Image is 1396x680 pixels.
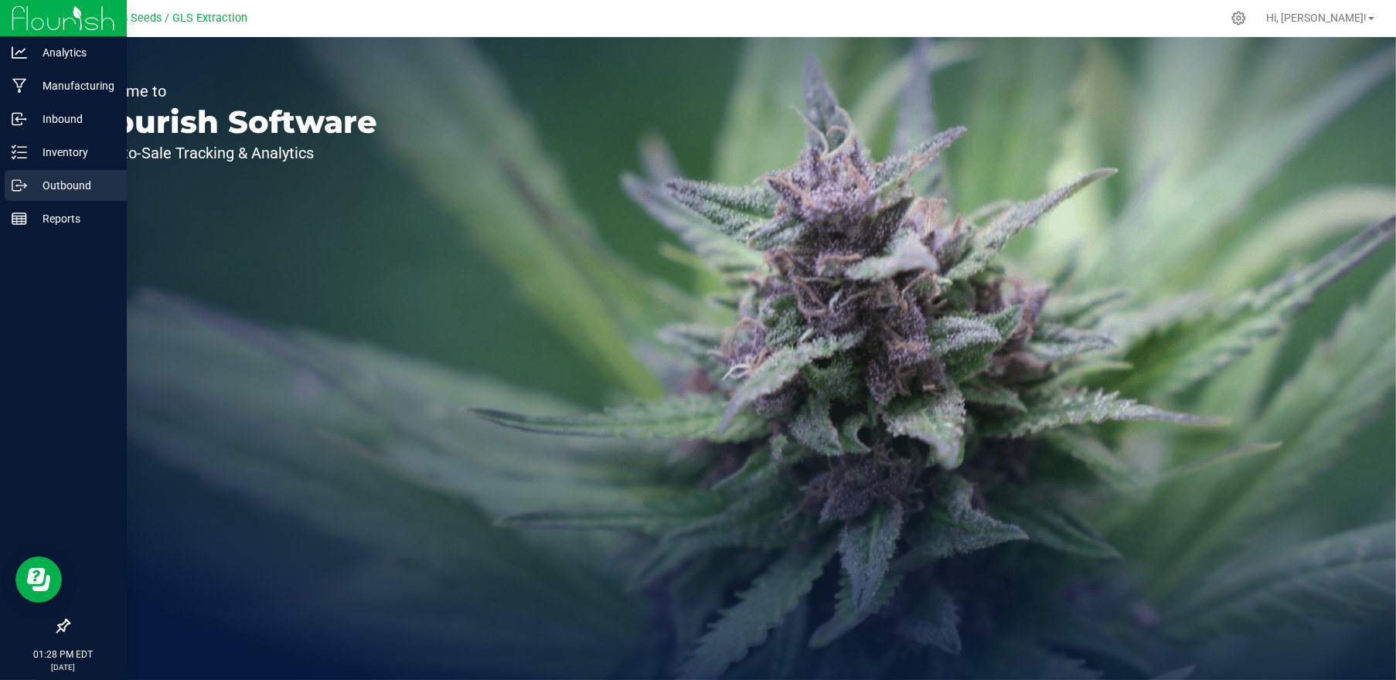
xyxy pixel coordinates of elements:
[12,78,27,93] inline-svg: Manufacturing
[7,661,120,673] p: [DATE]
[27,43,120,62] p: Analytics
[7,648,120,661] p: 01:28 PM EDT
[15,556,62,603] iframe: Resource center
[12,111,27,127] inline-svg: Inbound
[12,45,27,60] inline-svg: Analytics
[27,143,120,161] p: Inventory
[1266,12,1367,24] span: Hi, [PERSON_NAME]!
[83,107,377,138] p: Flourish Software
[27,110,120,128] p: Inbound
[12,144,27,160] inline-svg: Inventory
[12,211,27,226] inline-svg: Reports
[27,176,120,195] p: Outbound
[27,76,120,95] p: Manufacturing
[83,145,377,161] p: Seed-to-Sale Tracking & Analytics
[68,12,248,25] span: Great Lakes Seeds / GLS Extraction
[12,178,27,193] inline-svg: Outbound
[83,83,377,99] p: Welcome to
[27,209,120,228] p: Reports
[1229,11,1248,25] div: Manage settings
